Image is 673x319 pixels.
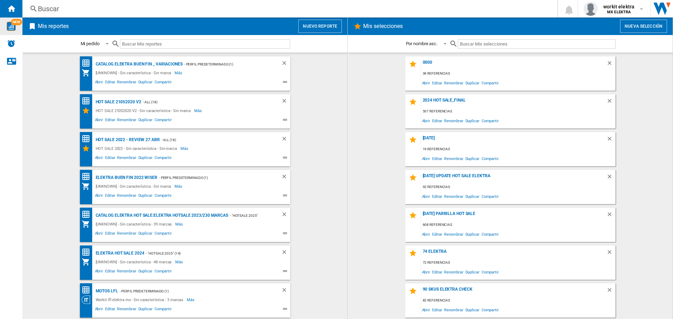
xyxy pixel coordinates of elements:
span: Duplicar [137,230,154,238]
span: Compartir [154,192,173,201]
span: Abrir [421,116,431,125]
span: Editar [431,192,443,201]
div: 90 skus elektra check [421,287,606,296]
button: Nueva selección [620,20,667,33]
div: 0000 [421,60,606,69]
span: Renombrar [116,230,137,238]
span: Editar [104,306,116,314]
div: [DATE] PARRILLA HOT SALE [421,211,606,221]
div: HOT SALE 21052020 V2 [94,98,141,106]
span: Más [175,69,183,77]
div: Matriz de precios [82,286,94,294]
span: Editar [431,116,443,125]
div: 74 elektra [421,249,606,258]
span: Editar [431,267,443,277]
span: Renombrar [116,117,137,125]
div: Matriz de precios [82,59,94,68]
span: Renombrar [443,229,464,239]
span: Duplicar [137,306,154,314]
span: Editar [104,268,116,276]
span: Más [175,182,183,190]
span: NEW [11,19,22,25]
span: Duplicar [137,154,154,163]
span: Duplicar [137,192,154,201]
span: Compartir [154,230,173,238]
div: Buscar [38,4,539,14]
div: - Perfil predeterminado (1) [157,173,267,182]
span: Editar [104,192,116,201]
span: Duplicar [464,116,481,125]
span: Editar [431,229,443,239]
div: Mi colección [82,69,94,77]
span: Editar [104,117,116,125]
span: Editar [104,230,116,238]
span: Abrir [421,305,431,314]
div: Mi colección [82,220,94,228]
div: 92 referencias [421,183,616,192]
span: Compartir [481,305,500,314]
div: Borrar [281,249,290,258]
div: Borrar [281,98,290,106]
span: Abrir [94,117,104,125]
h2: Mis reportes [36,20,70,33]
span: Renombrar [443,154,464,163]
div: HOT SALE 2022 - review 27 abr [94,136,160,144]
div: [UNKNOWN] - Sin característica - Sin marca [94,182,175,190]
div: Motos LFL [94,287,118,296]
div: Borrar [281,211,290,220]
span: Abrir [421,154,431,163]
span: Abrir [421,78,431,88]
span: Compartir [154,268,173,276]
div: ELEKTRA BUEN FIN 2022 WISER [94,173,157,182]
div: 82 referencias [421,296,616,305]
span: Editar [431,154,443,163]
span: Duplicar [464,192,481,201]
div: Matriz de precios [82,210,94,219]
span: Duplicar [137,268,154,276]
span: Renombrar [443,267,464,277]
div: Borrar [606,136,616,145]
span: Duplicar [464,229,481,239]
div: Matriz de precios [82,97,94,105]
span: Compartir [154,306,173,314]
input: Buscar Mis reportes [120,39,290,49]
div: 19 referencias [421,145,616,154]
span: Compartir [481,116,500,125]
div: Borrar [606,249,616,258]
span: Renombrar [116,192,137,201]
span: Editar [431,305,443,314]
div: Borrar [606,98,616,107]
div: - ALL (18) [141,98,267,106]
div: Borrar [606,60,616,69]
span: Abrir [94,268,104,276]
div: [UNKNOWN] - Sin característica - Sin marca [94,69,175,77]
span: Compartir [154,117,173,125]
span: Renombrar [116,79,137,87]
span: Compartir [481,267,500,277]
input: Buscar Mis selecciones [458,39,615,49]
div: Mi pedido [81,41,100,46]
div: CATALOG ELEKTRA BUEN FIN _ VARIACIONES [94,60,183,69]
span: Abrir [94,306,104,314]
div: Mis Selecciones [82,106,94,115]
b: MX ELEKTRA [607,10,631,14]
span: Duplicar [464,305,481,314]
span: Abrir [94,230,104,238]
span: Editar [104,79,116,87]
div: Borrar [606,211,616,221]
div: [UNKNOWN] - Sin característica - 48 marcas [94,258,176,266]
div: Matriz de precios [82,134,94,143]
div: Borrar [281,287,290,296]
div: 2024 HOT SALE_FINAL [421,98,606,107]
span: Duplicar [137,117,154,125]
div: Borrar [281,60,290,69]
img: wise-card.svg [7,22,16,31]
span: Renombrar [443,116,464,125]
div: [UNKNOWN] - Sin característica - 39 marcas [94,220,176,228]
div: 36 referencias [421,69,616,78]
img: alerts-logo.svg [7,39,15,48]
div: Matriz de precios [82,248,94,257]
span: Más [194,106,203,115]
span: Compartir [481,154,500,163]
div: - ALL (18) [160,136,267,144]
